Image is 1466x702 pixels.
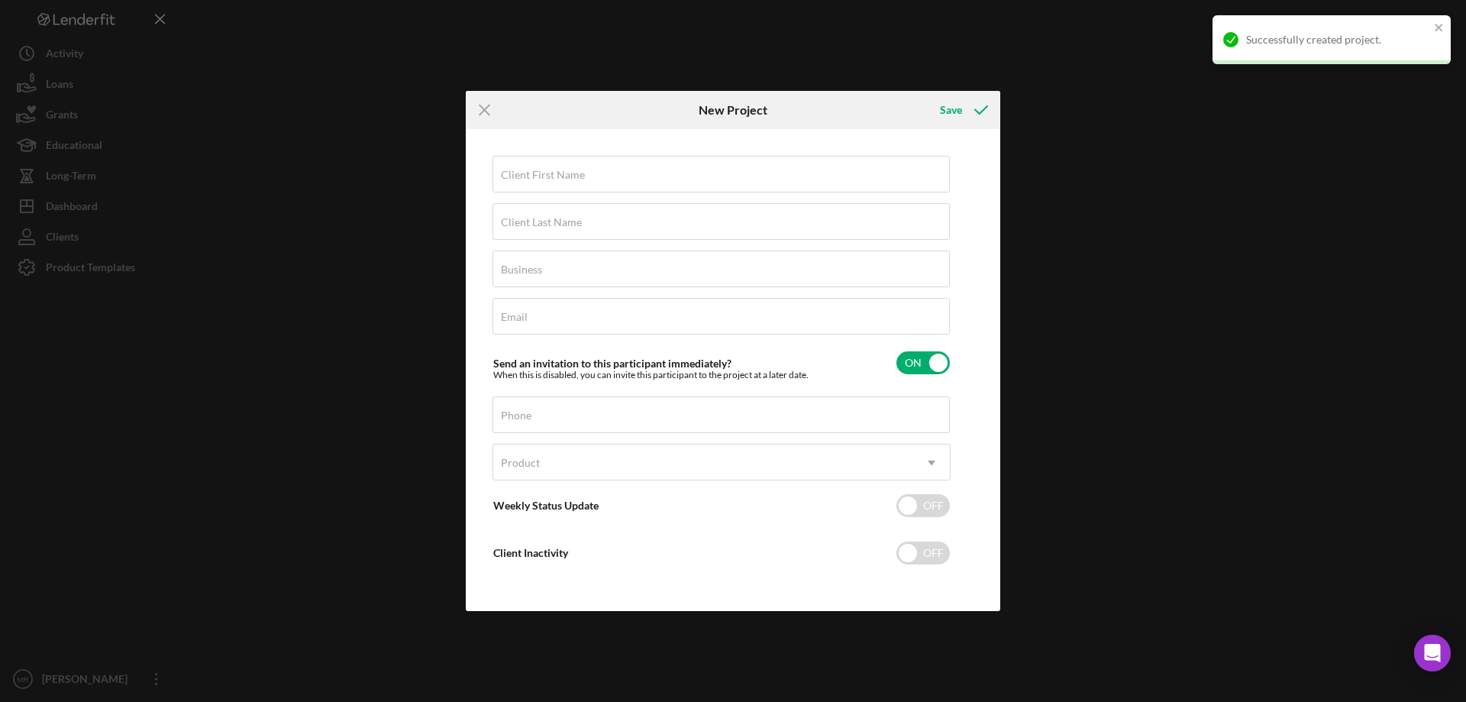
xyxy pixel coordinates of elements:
div: Open Intercom Messenger [1414,635,1451,671]
button: close [1434,21,1445,36]
label: Send an invitation to this participant immediately? [493,357,731,370]
div: Product [501,457,540,469]
h6: New Project [699,103,767,117]
label: Business [501,264,542,276]
label: Client First Name [501,169,585,181]
button: Save [925,95,1000,125]
div: Save [940,95,962,125]
label: Client Last Name [501,216,582,228]
div: When this is disabled, you can invite this participant to the project at a later date. [493,370,809,380]
label: Client Inactivity [493,546,568,559]
div: Successfully created project. [1246,34,1429,46]
label: Email [501,311,528,323]
label: Weekly Status Update [493,499,599,512]
label: Phone [501,409,531,422]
